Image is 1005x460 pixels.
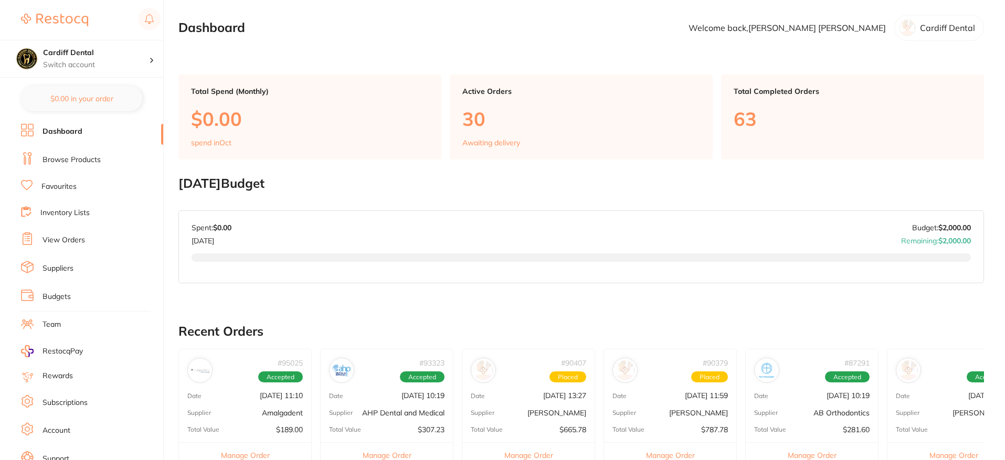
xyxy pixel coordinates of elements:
[938,236,971,245] strong: $2,000.00
[191,87,429,95] p: Total Spend (Monthly)
[825,371,870,383] span: Accepted
[901,232,971,245] p: Remaining:
[813,409,870,417] p: AB Orthodontics
[612,409,636,416] p: Supplier
[43,425,70,436] a: Account
[734,87,971,95] p: Total Completed Orders
[691,371,728,383] span: Placed
[912,223,971,232] p: Budget:
[43,292,71,302] a: Budgets
[21,14,88,26] img: Restocq Logo
[192,232,231,245] p: [DATE]
[450,74,713,159] a: Active Orders30Awaiting delivery
[192,223,231,232] p: Spent:
[187,409,211,416] p: Supplier
[213,223,231,232] strong: $0.00
[43,263,73,274] a: Suppliers
[401,391,445,400] p: [DATE] 10:19
[21,86,142,111] button: $0.00 in your order
[43,319,61,330] a: Team
[276,425,303,434] p: $189.00
[41,181,77,192] a: Favourites
[721,74,984,159] a: Total Completed Orders63
[43,346,83,357] span: RestocqPay
[332,360,352,380] img: AHP Dental and Medical
[258,371,303,383] span: Accepted
[40,208,90,218] a: Inventory Lists
[43,126,82,137] a: Dashboard
[178,176,984,191] h2: [DATE] Budget
[685,391,728,400] p: [DATE] 11:59
[43,398,88,408] a: Subscriptions
[21,8,88,32] a: Restocq Logo
[329,409,353,416] p: Supplier
[827,391,870,400] p: [DATE] 10:19
[462,87,700,95] p: Active Orders
[689,23,886,33] p: Welcome back, [PERSON_NAME] [PERSON_NAME]
[896,426,928,433] p: Total Value
[612,426,644,433] p: Total Value
[43,235,85,245] a: View Orders
[543,391,586,400] p: [DATE] 13:27
[262,409,303,417] p: Amalgadent
[896,392,910,400] p: Date
[418,425,445,434] p: $307.23
[561,359,586,367] p: # 90407
[260,391,303,400] p: [DATE] 11:10
[329,392,343,400] p: Date
[843,425,870,434] p: $281.60
[471,409,494,416] p: Supplier
[43,155,101,165] a: Browse Products
[754,426,786,433] p: Total Value
[757,360,777,380] img: AB Orthodontics
[844,359,870,367] p: # 87291
[187,426,219,433] p: Total Value
[43,371,73,381] a: Rewards
[43,60,149,70] p: Switch account
[669,409,728,417] p: [PERSON_NAME]
[701,425,728,434] p: $787.78
[191,138,231,147] p: spend in Oct
[549,371,586,383] span: Placed
[527,409,586,417] p: [PERSON_NAME]
[703,359,728,367] p: # 90379
[187,392,202,400] p: Date
[612,392,627,400] p: Date
[400,371,445,383] span: Accepted
[21,345,83,357] a: RestocqPay
[278,359,303,367] p: # 95025
[178,74,441,159] a: Total Spend (Monthly)$0.00spend inOct
[559,425,586,434] p: $665.78
[178,324,984,339] h2: Recent Orders
[898,360,918,380] img: Henry Schein Halas
[754,409,778,416] p: Supplier
[190,360,210,380] img: Amalgadent
[471,426,503,433] p: Total Value
[21,345,34,357] img: RestocqPay
[462,138,520,147] p: Awaiting delivery
[920,23,975,33] p: Cardiff Dental
[462,108,700,130] p: 30
[615,360,635,380] img: Henry Schein Halas
[734,108,971,130] p: 63
[178,20,245,35] h2: Dashboard
[16,48,37,69] img: Cardiff Dental
[754,392,768,400] p: Date
[938,223,971,232] strong: $2,000.00
[419,359,445,367] p: # 93323
[896,409,919,416] p: Supplier
[329,426,361,433] p: Total Value
[471,392,485,400] p: Date
[43,48,149,58] h4: Cardiff Dental
[473,360,493,380] img: Henry Schein Halas
[362,409,445,417] p: AHP Dental and Medical
[191,108,429,130] p: $0.00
